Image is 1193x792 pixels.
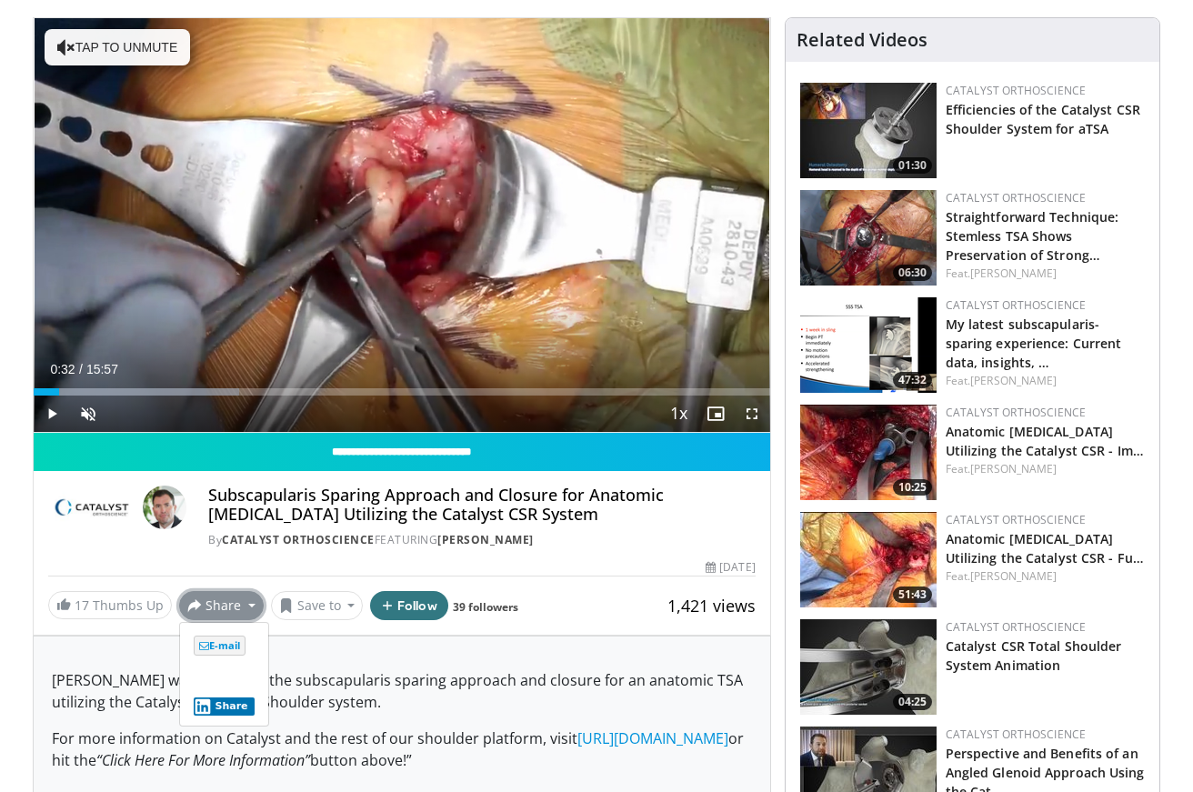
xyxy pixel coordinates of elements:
a: [URL][DOMAIN_NAME] [577,728,728,748]
img: fb133cba-ae71-4125-a373-0117bb5c96eb.150x105_q85_crop-smart_upscale.jpg [800,83,937,178]
button: Unmute [70,396,106,432]
span: button above!” [310,750,412,770]
a: [PERSON_NAME] [970,568,1057,584]
div: Feat. [946,373,1145,389]
a: Anatomic [MEDICAL_DATA] Utilizing the Catalyst CSR - Im… [946,423,1144,459]
em: “Click Here For More Information” [96,750,310,770]
a: Catalyst OrthoScience [946,619,1087,635]
button: Play [34,396,70,432]
div: Feat. [946,461,1145,477]
span: 10:25 [893,479,932,496]
p: [PERSON_NAME] walks through the subscapularis sparing approach and closure for an anatomic TSA ut... [52,669,752,713]
a: 51:43 [800,512,937,607]
button: Tap to unmute [45,29,190,65]
button: Fullscreen [734,396,770,432]
a: Catalyst OrthoScience [946,190,1087,206]
img: 9da787ca-2dfb-43c1-a0a8-351c907486d2.png.150x105_q85_crop-smart_upscale.png [800,190,937,286]
a: 39 followers [453,599,518,615]
video-js: Video Player [34,18,770,433]
a: 01:30 [800,83,937,178]
a: Catalyst OrthoScience [946,727,1087,742]
span: 47:32 [893,372,932,388]
a: E-mail [194,634,246,654]
div: By FEATURING [208,532,756,548]
img: Catalyst OrthoScience [48,486,135,529]
h4: Subscapularis Sparing Approach and Closure for Anatomic [MEDICAL_DATA] Utilizing the Catalyst CSR... [208,486,756,525]
a: Catalyst OrthoScience [946,405,1087,420]
h4: Related Videos [797,29,927,51]
a: My latest subscapularis-sparing experience: Current data, insights, … [946,316,1122,371]
a: [PERSON_NAME] [970,461,1057,476]
span: 17 [75,597,89,614]
img: 8aa19c27-61da-4dd4-8906-dc8762cfa665.150x105_q85_crop-smart_upscale.jpg [800,512,937,607]
span: E-mail [194,636,246,656]
a: 10:25 [800,405,937,500]
span: 1,421 views [667,595,756,617]
div: Feat. [946,568,1145,585]
a: Efficiencies of the Catalyst CSR Shoulder System for aTSA [946,101,1140,137]
img: a6897a94-76e9-429c-b298-2e4d9267d36a.150x105_q85_crop-smart_upscale.jpg [800,619,937,715]
button: Share [179,591,264,620]
a: Catalyst OrthoScience [946,83,1087,98]
a: 04:25 [800,619,937,715]
a: Anatomic [MEDICAL_DATA] Utilizing the Catalyst CSR - Fu… [946,530,1144,566]
button: Share [194,697,255,716]
img: 80373a9b-554e-45fa-8df5-19b638f02d60.png.150x105_q85_crop-smart_upscale.png [800,297,937,393]
a: [PERSON_NAME] [970,373,1057,388]
button: Playback Rate [661,396,697,432]
a: [PERSON_NAME] [437,532,534,547]
img: Avatar [143,486,186,529]
span: 15:57 [86,362,118,376]
div: Progress Bar [34,388,770,396]
img: aa7eca85-88b8-4ced-9dae-f514ea8abfb1.150x105_q85_crop-smart_upscale.jpg [800,405,937,500]
a: 06:30 [800,190,937,286]
button: Save to [271,591,364,620]
span: 06:30 [893,265,932,281]
span: / [79,362,83,376]
div: Feat. [946,266,1145,282]
a: Catalyst OrthoScience [946,297,1087,313]
button: Enable picture-in-picture mode [697,396,734,432]
button: Follow [370,591,448,620]
a: Catalyst OrthoScience [222,532,375,547]
a: 47:32 [800,297,937,393]
a: Straightforward Technique: Stemless TSA Shows Preservation of Strong… [946,208,1119,264]
a: [PERSON_NAME] [970,266,1057,281]
a: Catalyst CSR Total Shoulder System Animation [946,637,1122,674]
a: 17 Thumbs Up [48,591,172,619]
div: [DATE] [706,559,755,576]
span: For more information on Catalyst and the rest of our shoulder platform, visit [52,728,577,748]
iframe: X Post Button [194,665,254,683]
span: 01:30 [893,157,932,174]
span: 51:43 [893,586,932,603]
a: Catalyst OrthoScience [946,512,1087,527]
span: 0:32 [50,362,75,376]
span: or hit the [52,728,744,770]
span: 04:25 [893,694,932,710]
